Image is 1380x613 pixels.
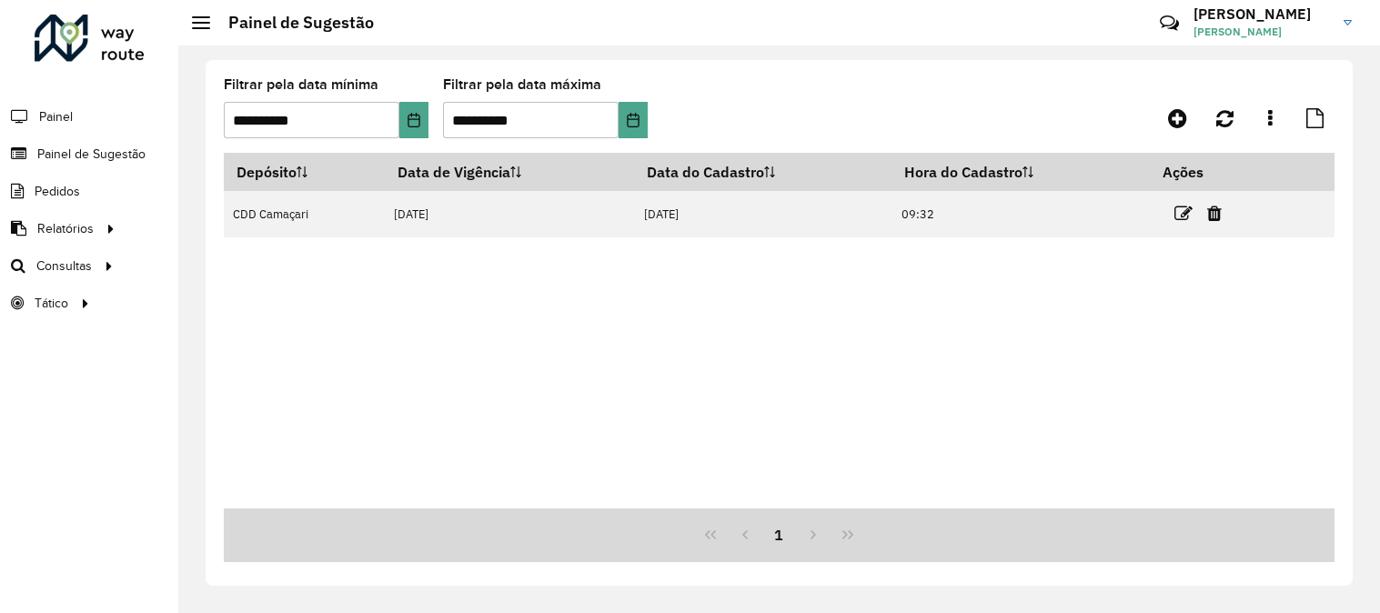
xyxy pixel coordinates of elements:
[619,102,648,138] button: Choose Date
[385,153,634,191] th: Data de Vigência
[1207,201,1222,226] a: Excluir
[1194,24,1330,40] span: [PERSON_NAME]
[385,191,634,237] td: [DATE]
[891,153,1150,191] th: Hora do Cadastro
[1194,5,1330,23] h3: [PERSON_NAME]
[224,191,385,237] td: CDD Camaçari
[634,153,891,191] th: Data do Cadastro
[634,191,891,237] td: [DATE]
[1150,4,1189,43] a: Contato Rápido
[443,74,601,95] label: Filtrar pela data máxima
[224,153,385,191] th: Depósito
[35,182,80,201] span: Pedidos
[399,102,428,138] button: Choose Date
[891,191,1150,237] td: 09:32
[210,13,374,33] h2: Painel de Sugestão
[37,219,94,238] span: Relatórios
[762,518,797,552] button: 1
[1151,153,1260,191] th: Ações
[224,74,378,95] label: Filtrar pela data mínima
[35,294,68,313] span: Tático
[39,107,73,126] span: Painel
[37,145,146,164] span: Painel de Sugestão
[36,256,92,276] span: Consultas
[1174,201,1193,226] a: Editar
